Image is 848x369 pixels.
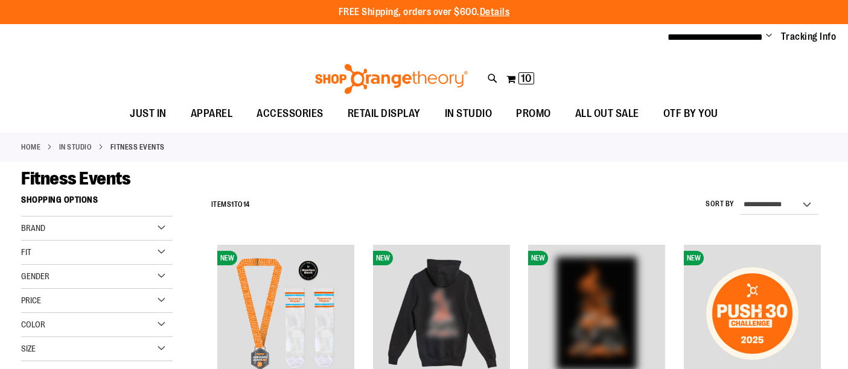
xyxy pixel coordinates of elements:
[684,251,704,265] span: NEW
[445,100,493,127] span: IN STUDIO
[211,195,250,214] h2: Items to
[110,142,165,153] strong: Fitness Events
[516,100,551,127] span: PROMO
[21,295,41,305] span: Price
[21,320,45,329] span: Color
[217,251,237,265] span: NEW
[257,100,324,127] span: ACCESSORIES
[339,5,510,19] p: FREE Shipping, orders over $600.
[480,7,510,17] a: Details
[781,30,837,43] a: Tracking Info
[59,142,92,153] a: IN STUDIO
[21,247,31,257] span: Fit
[348,100,421,127] span: RETAIL DISPLAY
[528,251,548,265] span: NEW
[191,100,233,127] span: APPAREL
[21,189,173,216] strong: Shopping Options
[130,100,167,127] span: JUST IN
[663,100,718,127] span: OTF BY YOU
[373,251,393,265] span: NEW
[243,200,250,209] span: 14
[21,223,45,233] span: Brand
[21,271,49,281] span: Gender
[313,64,470,94] img: Shop Orangetheory
[21,142,40,153] a: Home
[21,168,130,189] span: Fitness Events
[21,344,36,353] span: Size
[231,200,234,209] span: 1
[766,31,772,43] button: Account menu
[575,100,639,127] span: ALL OUT SALE
[521,72,532,84] span: 10
[706,199,735,209] label: Sort By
